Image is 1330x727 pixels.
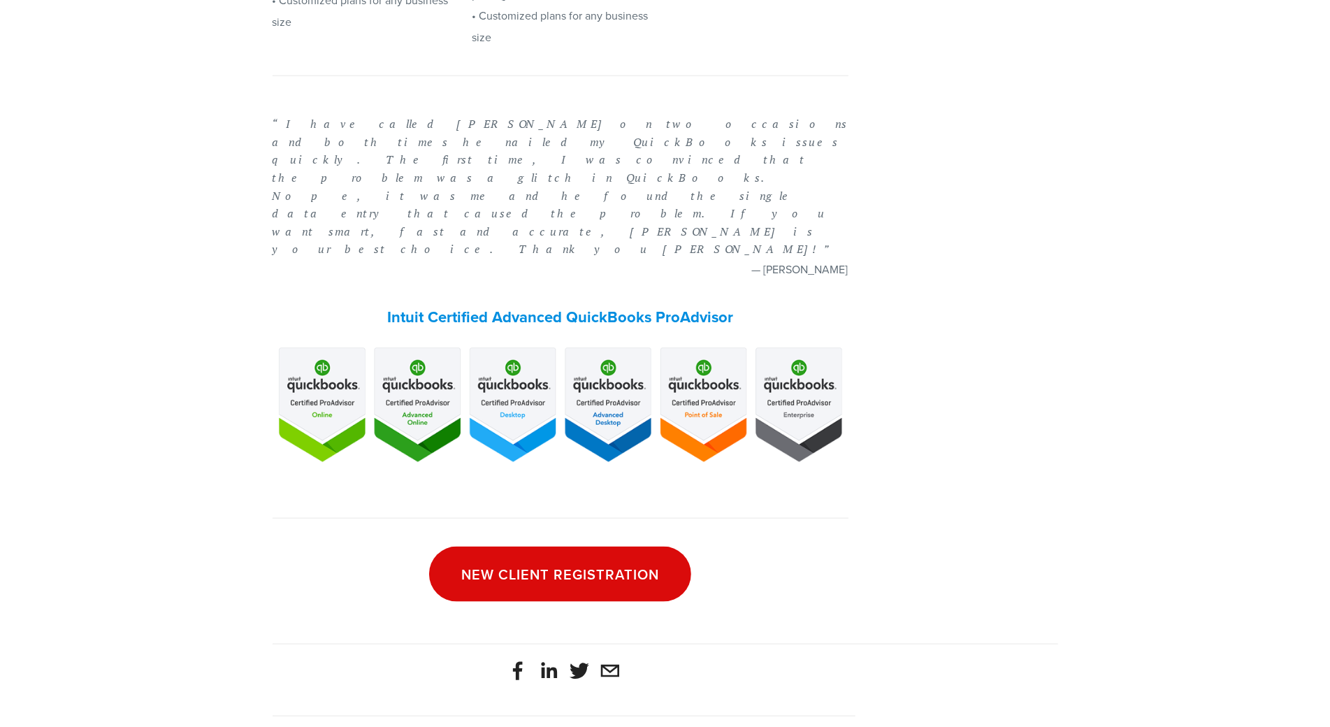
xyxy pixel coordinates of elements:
figcaption: — [PERSON_NAME] [273,259,848,280]
a: Joshua Klar [508,661,528,681]
a: New Client Registration [429,547,691,602]
strong: Intuit Certified Advanced QuickBooks ProAdvisor [387,305,733,328]
a: Financial Fitness [570,661,589,681]
span: ” [824,241,845,257]
a: Joshua@FinancialF.com [600,661,620,681]
a: Joshua Klar [539,661,558,681]
blockquote: I have called [PERSON_NAME] on two occasions and both times he nailed my QuickBooks issues quickl... [273,115,848,259]
img: Certified-ProAdvisor-Badge-Update_3.png [273,343,848,465]
span: “ [273,116,287,131]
